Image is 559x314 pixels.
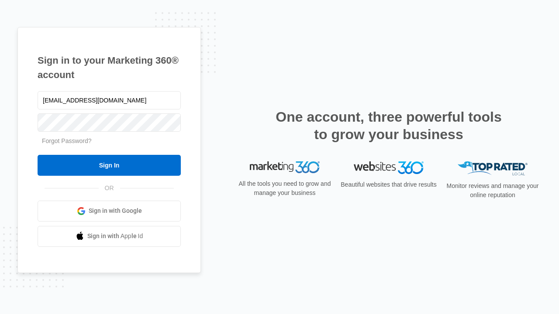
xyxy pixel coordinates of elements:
[38,226,181,247] a: Sign in with Apple Id
[250,161,320,174] img: Marketing 360
[99,184,120,193] span: OR
[273,108,504,143] h2: One account, three powerful tools to grow your business
[87,232,143,241] span: Sign in with Apple Id
[38,53,181,82] h1: Sign in to your Marketing 360® account
[38,91,181,109] input: Email
[89,206,142,215] span: Sign in with Google
[340,180,438,189] p: Beautiful websites that drive results
[444,181,542,200] p: Monitor reviews and manage your online reputation
[458,161,528,176] img: Top Rated Local
[354,161,424,174] img: Websites 360
[38,155,181,176] input: Sign In
[38,201,181,222] a: Sign in with Google
[236,179,334,198] p: All the tools you need to grow and manage your business
[42,137,92,144] a: Forgot Password?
